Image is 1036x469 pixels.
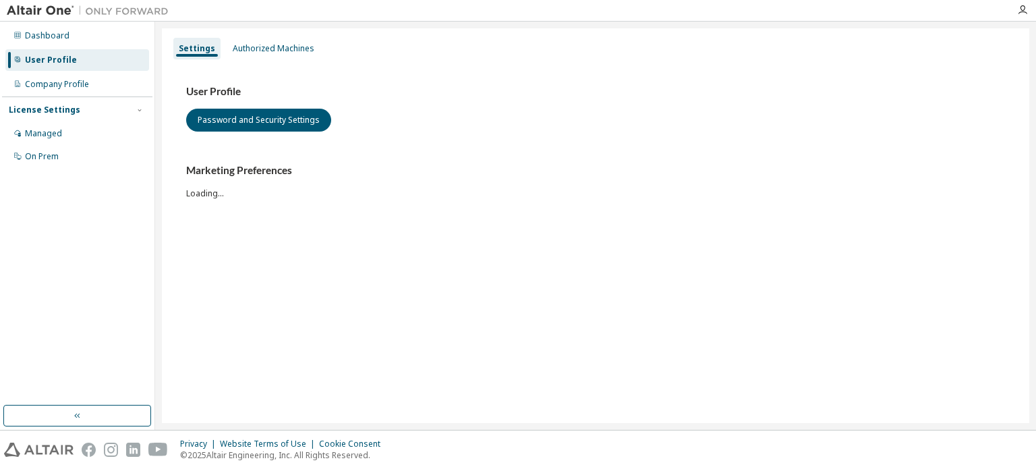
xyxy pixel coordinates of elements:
[186,85,1005,99] h3: User Profile
[25,55,77,65] div: User Profile
[25,151,59,162] div: On Prem
[7,4,175,18] img: Altair One
[186,164,1005,198] div: Loading...
[25,30,69,41] div: Dashboard
[319,439,388,449] div: Cookie Consent
[126,443,140,457] img: linkedin.svg
[179,43,215,54] div: Settings
[82,443,96,457] img: facebook.svg
[186,109,331,132] button: Password and Security Settings
[233,43,314,54] div: Authorized Machines
[180,439,220,449] div: Privacy
[4,443,74,457] img: altair_logo.svg
[220,439,319,449] div: Website Terms of Use
[180,449,388,461] p: © 2025 Altair Engineering, Inc. All Rights Reserved.
[25,128,62,139] div: Managed
[104,443,118,457] img: instagram.svg
[25,79,89,90] div: Company Profile
[9,105,80,115] div: License Settings
[186,164,1005,177] h3: Marketing Preferences
[148,443,168,457] img: youtube.svg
